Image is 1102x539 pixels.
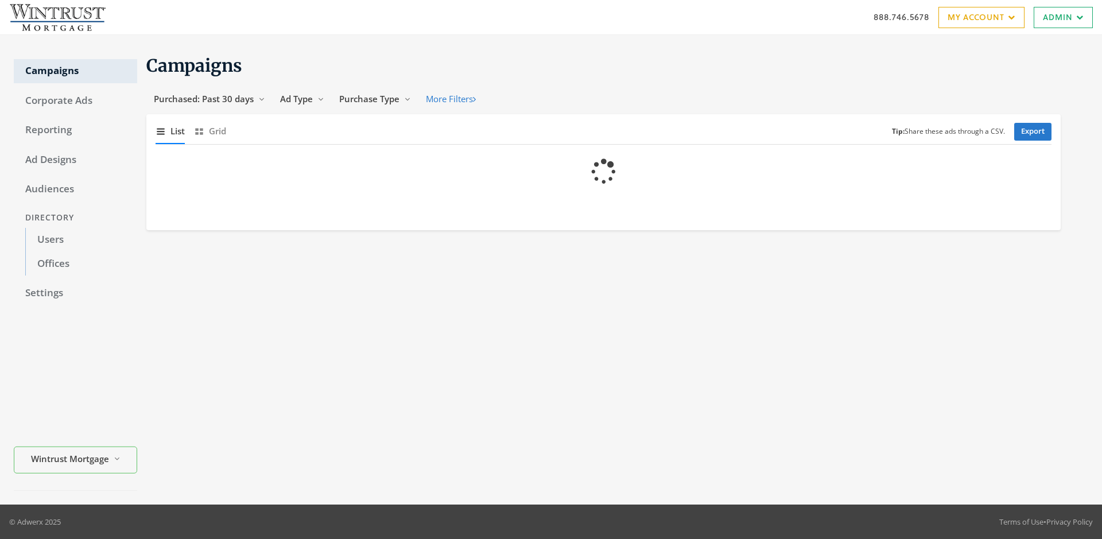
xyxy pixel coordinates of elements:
button: Purchased: Past 30 days [146,88,273,110]
a: My Account [938,7,1025,28]
a: Corporate Ads [14,89,137,113]
a: Privacy Policy [1046,517,1093,527]
span: Purchased: Past 30 days [154,93,254,104]
a: Export [1014,123,1051,141]
p: © Adwerx 2025 [9,516,61,528]
a: 888.746.5678 [874,11,929,23]
b: Tip: [892,126,905,136]
button: List [156,119,185,144]
a: Terms of Use [999,517,1043,527]
a: Audiences [14,177,137,201]
span: Campaigns [146,55,242,76]
a: Settings [14,281,137,305]
span: Ad Type [280,93,313,104]
a: Ad Designs [14,148,137,172]
button: Grid [194,119,226,144]
button: Purchase Type [332,88,418,110]
a: Admin [1034,7,1093,28]
div: • [999,516,1093,528]
span: Purchase Type [339,93,399,104]
div: Directory [14,207,137,228]
button: Ad Type [273,88,332,110]
a: Campaigns [14,59,137,83]
span: Wintrust Mortgage [31,452,109,466]
img: Adwerx [9,3,106,32]
a: Users [25,228,137,252]
a: Reporting [14,118,137,142]
span: Grid [209,125,226,138]
a: Offices [25,252,137,276]
span: List [170,125,185,138]
button: More Filters [418,88,483,110]
small: Share these ads through a CSV. [892,126,1005,137]
button: Wintrust Mortgage [14,447,137,474]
